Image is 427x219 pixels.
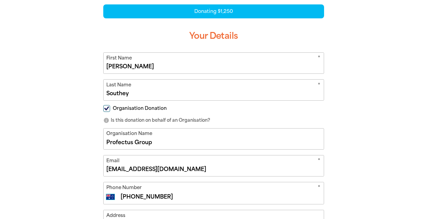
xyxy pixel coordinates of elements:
[318,184,320,192] i: Required
[113,105,167,112] span: Organisation Donation
[103,4,324,18] div: Donating $1,250
[103,117,109,123] i: info
[103,117,324,124] p: Is this donation on behalf of an Organisation?
[103,105,110,112] input: Organisation Donation
[103,25,324,47] h3: Your Details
